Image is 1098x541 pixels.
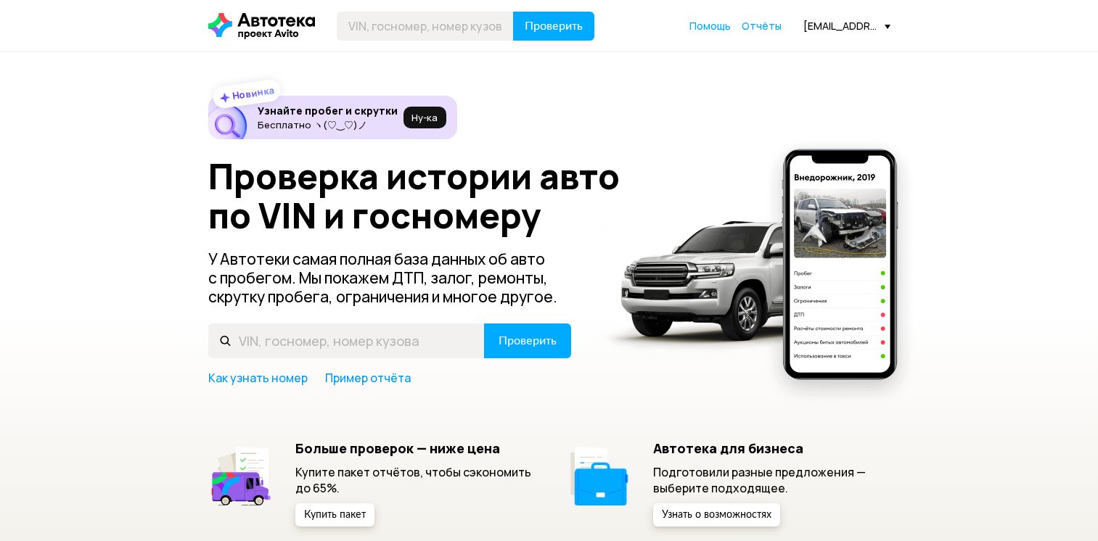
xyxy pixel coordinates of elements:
[258,119,398,131] p: Бесплатно ヽ(♡‿♡)ノ
[525,20,583,32] span: Проверить
[653,440,890,456] h5: Автотека для бизнеса
[295,440,533,456] h5: Больше проверок — ниже цена
[662,510,771,520] span: Узнать о возможностях
[295,464,533,496] p: Купите пакет отчётов, чтобы сэкономить до 65%.
[325,370,411,386] a: Пример отчёта
[304,510,366,520] span: Купить пакет
[337,12,514,41] input: VIN, госномер, номер кузова
[411,112,438,123] span: Ну‑ка
[742,19,782,33] a: Отчёты
[208,157,642,235] h1: Проверка истории авто по VIN и госномеру
[208,323,485,358] input: VIN, госномер, номер кузова
[295,503,374,526] button: Купить пакет
[208,249,573,306] p: У Автотеки самая полная база данных об авто с пробегом. Мы покажем ДТП, залог, ремонты, скрутку п...
[208,370,308,386] a: Как узнать номер
[689,19,731,33] a: Помощь
[231,83,275,102] strong: Новинка
[513,12,594,41] button: Проверить
[484,323,571,358] button: Проверить
[653,464,890,496] p: Подготовили разные предложения — выберите подходящее.
[803,19,890,33] div: [EMAIL_ADDRESS][DOMAIN_NAME]
[499,335,557,347] span: Проверить
[258,104,398,117] h6: Узнайте пробег и скрутки
[653,503,780,526] button: Узнать о возможностях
